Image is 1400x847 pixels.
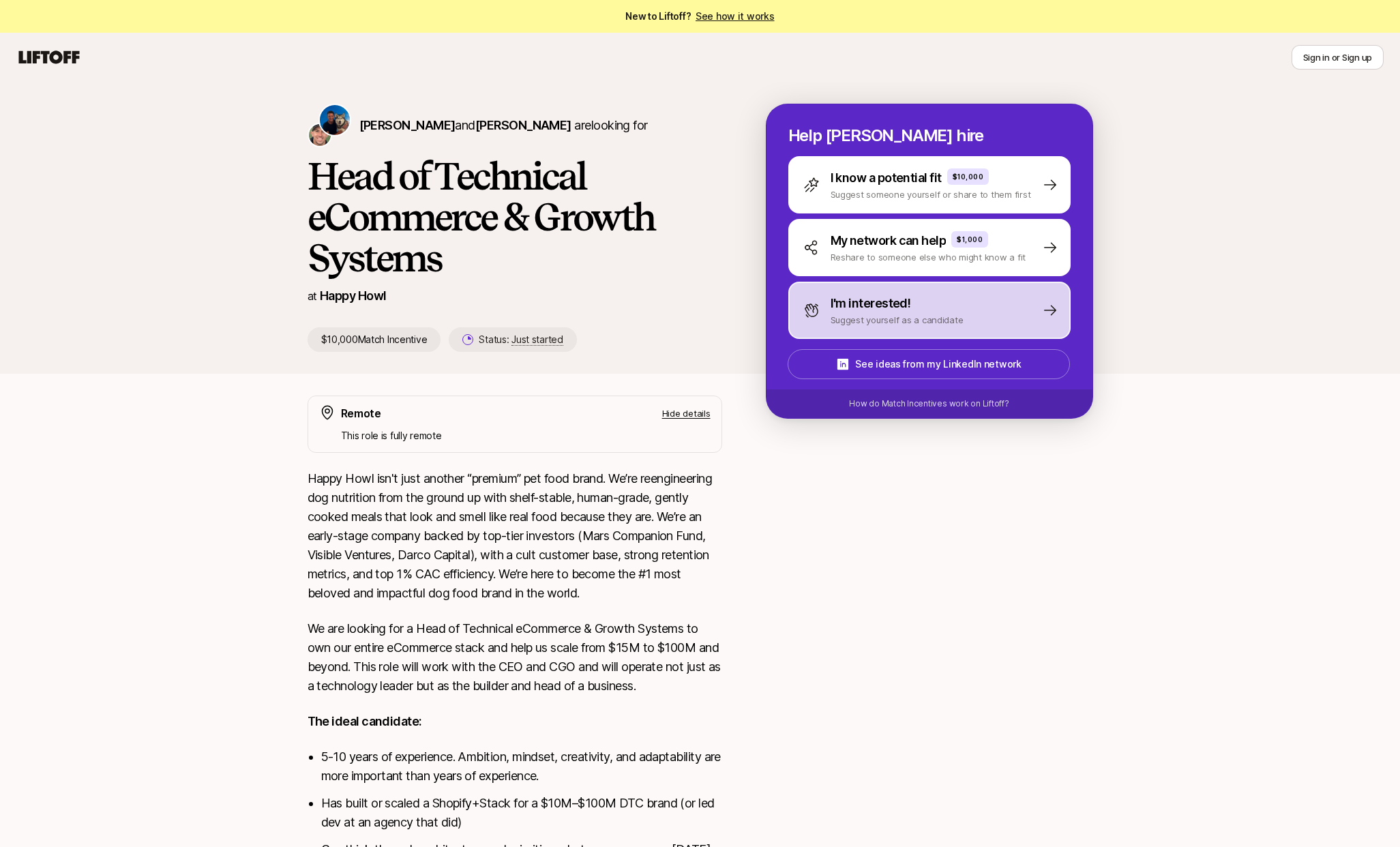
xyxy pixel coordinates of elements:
span: and [455,118,571,132]
p: I know a potential fit [831,168,942,188]
p: $1,000 [957,234,983,245]
p: This role is fully remote [341,428,711,444]
p: $10,000 Match Incentive [308,327,441,352]
p: Happy Howl isn't just another “premium” pet food brand. We’re reengineering dog nutrition from th... [308,469,722,603]
span: [PERSON_NAME] [359,118,456,132]
p: See ideas from my LinkedIn network [855,356,1021,372]
p: Help [PERSON_NAME] hire [788,126,1071,145]
li: Has built or scaled a Shopify+Stack for a $10M–$100M DTC brand (or led dev at an agency that did) [321,794,722,832]
button: Sign in or Sign up [1292,45,1384,70]
p: Suggest someone yourself or share to them first [831,188,1031,201]
p: Reshare to someone else who might know a fit [831,250,1026,264]
h1: Head of Technical eCommerce & Growth Systems [308,155,722,278]
img: Colin Buckley [320,105,350,135]
p: How do Match Incentives work on Liftoff? [849,398,1009,410]
li: 5-10 years of experience. Ambition, mindset, creativity, and adaptability are more important than... [321,747,722,786]
img: Josh Pierce [309,124,331,146]
a: See how it works [696,10,775,22]
strong: The ideal candidate: [308,714,422,728]
span: New to Liftoff? [625,8,774,25]
p: Hide details [662,406,711,420]
p: $10,000 [953,171,984,182]
p: We are looking for a Head of Technical eCommerce & Growth Systems to own our entire eCommerce sta... [308,619,722,696]
p: I'm interested! [831,294,911,313]
p: Suggest yourself as a candidate [831,313,964,327]
button: See ideas from my LinkedIn network [788,349,1070,379]
a: Happy Howl [320,288,387,303]
span: [PERSON_NAME] [475,118,571,132]
p: Remote [341,404,381,422]
p: are looking for [359,116,648,135]
p: at [308,287,317,305]
p: My network can help [831,231,947,250]
p: Status: [479,331,563,348]
span: Just started [511,333,563,346]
